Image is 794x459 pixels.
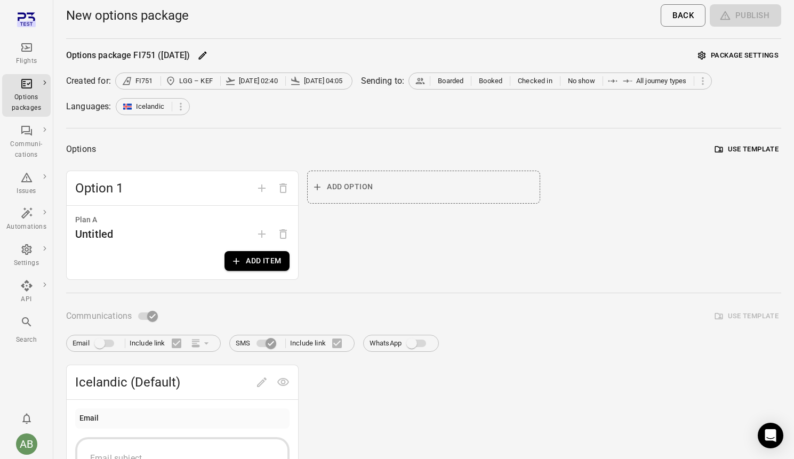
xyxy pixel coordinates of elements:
label: Include link [130,332,188,355]
button: Back [661,4,705,27]
button: Use template [712,141,781,158]
span: Delete option [272,182,294,192]
span: FI751 [135,76,153,86]
a: Settings [2,240,51,272]
a: Options packages [2,74,51,117]
span: Edit [251,376,272,386]
h1: New options package [66,7,189,24]
div: Communi-cations [6,139,46,160]
label: Email [73,333,121,353]
div: Plan A [75,214,290,226]
div: API [6,294,46,305]
button: Notifications [16,408,37,429]
span: [DATE] 02:40 [239,76,278,86]
span: Preview [272,376,294,386]
a: Communi-cations [2,121,51,164]
span: Add plan [251,229,272,239]
div: Untitled [75,226,113,243]
a: Flights [2,38,51,70]
div: Options package FI751 ([DATE]) [66,49,190,62]
div: Email [79,413,99,424]
div: Sending to: [361,75,405,87]
span: [DATE] 04:05 [304,76,343,86]
div: Created for: [66,75,111,87]
div: Icelandic [116,98,190,115]
button: Add item [224,251,290,271]
a: Automations [2,204,51,236]
div: Languages: [66,100,111,113]
span: Checked in [518,76,552,86]
div: Open Intercom Messenger [758,423,783,448]
label: WhatsApp [370,333,432,353]
button: Edit [195,47,211,63]
span: Options need to have at least one plan [272,229,294,239]
div: Search [6,335,46,345]
div: Issues [6,186,46,197]
span: No show [568,76,595,86]
span: Boarded [438,76,463,86]
span: LGG – KEF [179,76,213,86]
button: Search [2,312,51,348]
span: Icelandic [136,101,164,112]
div: Options packages [6,92,46,114]
span: All journey types [636,76,687,86]
a: API [2,276,51,308]
div: AB [16,433,37,455]
div: BoardedBookedChecked inNo showAll journey types [408,73,712,90]
a: Issues [2,168,51,200]
span: Option 1 [75,180,251,197]
span: Booked [479,76,502,86]
span: Icelandic (Default) [75,374,251,391]
div: Automations [6,222,46,232]
div: Settings [6,258,46,269]
button: Aslaug Bjarnadottir [12,429,42,459]
label: SMS [236,333,281,353]
button: Package settings [695,47,781,64]
div: Flights [6,56,46,67]
label: Include link [290,332,348,355]
span: Add option [251,182,272,192]
span: Communications [66,309,132,324]
div: Options [66,142,96,157]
